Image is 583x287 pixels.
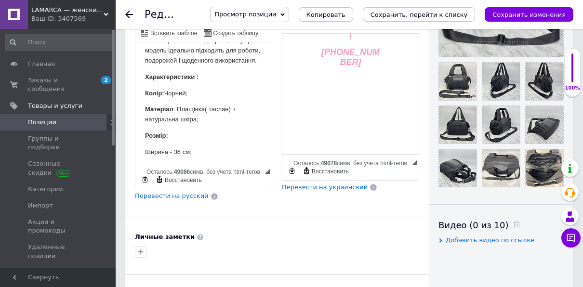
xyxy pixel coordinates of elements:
div: Подсчет символов [293,157,412,167]
span: Сезонные скидки [28,159,89,177]
a: Восстановить [154,174,203,185]
a: Восстановить [301,166,350,176]
iframe: Визуальный текстовый редактор, 55231CAB-3D51-4FDF-81C3-574B483D82B9 [282,34,419,154]
span: Просмотр позиции [214,11,276,18]
span: Перевести на русский [135,192,209,199]
span: Перетащите для изменения размера [412,160,417,165]
div: 100% Качество заполнения [564,48,581,97]
span: Видео (0 из 10) [438,220,508,230]
span: Товары и услуги [28,102,82,110]
iframe: Визуальный текстовый редактор, A7AEA2AF-DAB9-4862-B64F-2D104E675C8A [135,42,272,163]
a: Вставить шаблон [140,27,199,38]
span: Главная [28,60,55,68]
button: Копировать [299,7,353,22]
input: Поиск [5,34,114,51]
b: Личные заметки [135,233,195,240]
span: Импорт [28,201,53,210]
span: Заказы и сообщения [28,76,89,93]
button: Сохранить, перейти к списку [363,7,476,22]
span: Копировать [306,11,345,18]
span: Категории [28,185,63,194]
button: Сохранить изменения [485,7,573,22]
span: Перетащите для изменения размера [265,169,270,174]
div: Вернуться назад [125,11,133,18]
i: Сохранить изменения [492,11,566,18]
span: Восстановить [310,168,349,176]
span: 2 [101,76,111,84]
a: Сделать резервную копию сейчас [287,166,297,176]
span: Восстановить [163,176,202,184]
div: Подсчет символов [146,166,265,175]
span: 49078 [321,160,337,167]
span: Акции и промокоды [28,218,89,235]
a: Создать таблицу [202,27,260,38]
div: 100% [565,85,580,91]
span: LAMARCA — женские и мужские сумки, кошельки, рюкзаки, аксессуары [31,6,104,14]
span: 49086 [174,169,190,175]
div: Ваш ID: 3407569 [31,14,116,23]
span: Позиции [28,118,56,127]
span: Удаленные позиции [28,243,89,260]
button: Чат с покупателем [561,228,581,248]
span: Вставить шаблон [149,29,197,38]
span: Добавить видео по ссылке [446,236,534,244]
span: Группы и подборки [28,134,89,152]
a: Сделать резервную копию сейчас [140,174,150,185]
span: Создать таблицу [212,29,258,38]
span: Перевести на украинский [282,183,368,191]
i: Сохранить, перейти к списку [371,11,468,18]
